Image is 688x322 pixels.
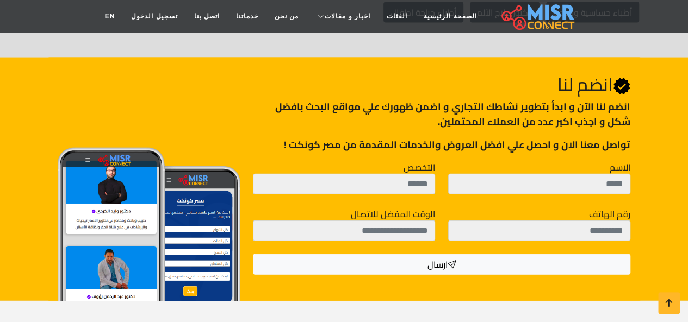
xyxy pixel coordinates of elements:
[379,6,416,27] a: الفئات
[266,6,307,27] a: من نحن
[501,3,574,30] img: main.misr_connect
[228,6,266,27] a: خدماتنا
[404,161,435,174] label: التخصص
[307,6,379,27] a: اخبار و مقالات
[613,78,630,95] svg: Verified account
[253,99,630,129] p: انضم لنا اﻵن و ابدأ بتطوير نشاطك التجاري و اضمن ظهورك علي مواقع البحث بافضل شكل و اجذب اكبر عدد م...
[186,6,228,27] a: اتصل بنا
[97,6,123,27] a: EN
[253,254,630,275] button: ارسال
[253,137,630,152] p: تواصل معنا الان و احصل علي افضل العروض والخدمات المقدمة من مصر كونكت !
[610,161,630,174] label: الاسم
[58,148,240,318] img: Join Misr Connect
[325,11,370,21] span: اخبار و مقالات
[589,207,630,220] label: رقم الهاتف
[253,74,630,95] h2: انضم لنا
[351,207,435,220] label: الوقت المفضل للاتصال
[123,6,185,27] a: تسجيل الدخول
[416,6,485,27] a: الصفحة الرئيسية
